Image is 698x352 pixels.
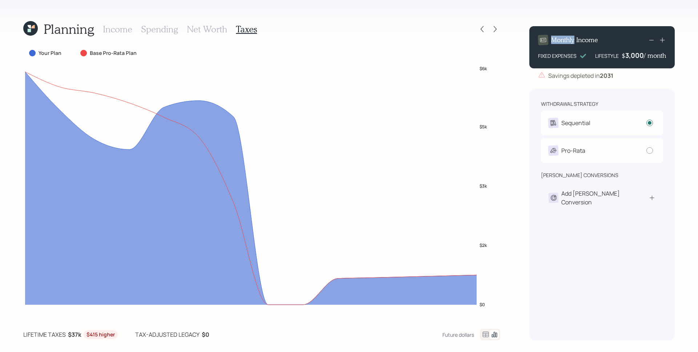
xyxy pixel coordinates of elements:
[625,51,644,60] div: 3,000
[187,24,227,35] h3: Net Worth
[644,52,666,60] h4: / month
[548,71,613,80] div: Savings depleted in
[561,146,585,155] div: Pro-Rata
[236,24,257,35] h3: Taxes
[103,24,132,35] h3: Income
[23,330,66,339] div: lifetime taxes
[480,183,487,189] tspan: $3k
[39,49,61,57] label: Your Plan
[551,36,598,44] h4: Monthly Income
[141,24,178,35] h3: Spending
[538,52,577,60] div: FIXED EXPENSES
[480,65,487,71] tspan: $6k
[135,330,200,339] div: tax-adjusted legacy
[561,119,590,127] div: Sequential
[561,189,649,207] div: Add [PERSON_NAME] Conversion
[600,72,613,80] b: 2031
[44,21,94,37] h1: Planning
[541,172,618,179] div: [PERSON_NAME] conversions
[480,242,487,248] tspan: $2k
[480,123,487,129] tspan: $5k
[541,100,598,108] div: withdrawal strategy
[87,331,115,338] div: $415 higher
[68,331,81,339] b: $37k
[595,52,619,60] div: LIFESTYLE
[442,331,474,338] div: Future dollars
[90,49,137,57] label: Base Pro-Rata Plan
[622,52,625,60] h4: $
[202,331,209,339] b: $0
[480,301,485,308] tspan: $0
